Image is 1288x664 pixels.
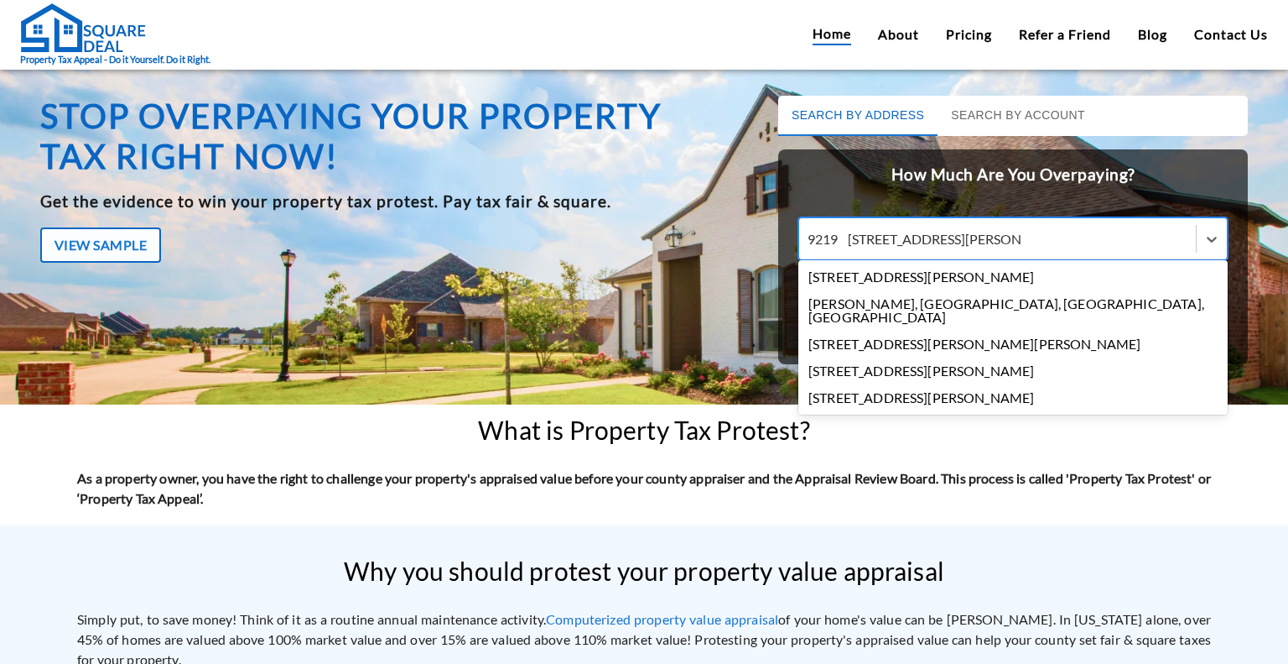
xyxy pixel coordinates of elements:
[1194,24,1268,44] a: Contact Us
[778,96,1248,136] div: basic tabs example
[8,458,319,517] textarea: Type your message and click 'Submit'
[87,94,282,116] div: Leave a message
[798,264,1228,290] div: [STREET_ADDRESS][PERSON_NAME]
[937,96,1098,136] button: Search by Account
[246,517,304,540] em: Submit
[778,96,937,136] button: Search by Address
[40,227,161,263] button: View Sample
[813,24,851,45] a: Home
[946,24,992,44] a: Pricing
[798,331,1228,358] div: [STREET_ADDRESS][PERSON_NAME][PERSON_NAME]
[878,24,919,44] a: About
[1019,24,1111,44] a: Refer a Friend
[35,212,293,381] span: We are offline. Please leave us a message.
[132,440,213,452] em: Driven by SalesIQ
[344,557,944,586] h2: Why you should protest your property value appraisal
[798,384,1228,411] div: [STREET_ADDRESS][PERSON_NAME]
[116,441,127,451] img: salesiqlogo_leal7QplfZFryJ6FIlVepeu7OftD7mt8q6exU6-34PB8prfIgodN67KcxXM9Y7JQ_.png
[798,290,1228,331] div: [PERSON_NAME], [GEOGRAPHIC_DATA], [GEOGRAPHIC_DATA], [GEOGRAPHIC_DATA]
[275,8,315,49] div: Minimize live chat window
[29,101,70,110] img: logo_Zg8I0qSkbAqR2WFHt3p6CTuqpyXMFPubPcD2OT02zFN43Cy9FUNNG3NEPhM_Q1qe_.png
[77,470,1211,506] strong: As a property owner, you have the right to challenge your property's appraised value before your ...
[798,358,1228,384] div: [STREET_ADDRESS][PERSON_NAME]
[20,3,210,67] a: Property Tax Appeal - Do it Yourself. Do it Right.
[546,611,778,627] a: Computerized property value appraisal
[20,3,146,53] img: Square Deal
[40,191,611,211] b: Get the evidence to win your property tax protest. Pay tax fair & square.
[778,149,1248,201] h2: How Much Are You Overpaying?
[1138,24,1167,44] a: Blog
[478,416,809,445] h2: What is Property Tax Protest?
[40,96,736,176] h1: Stop overpaying your property tax right now!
